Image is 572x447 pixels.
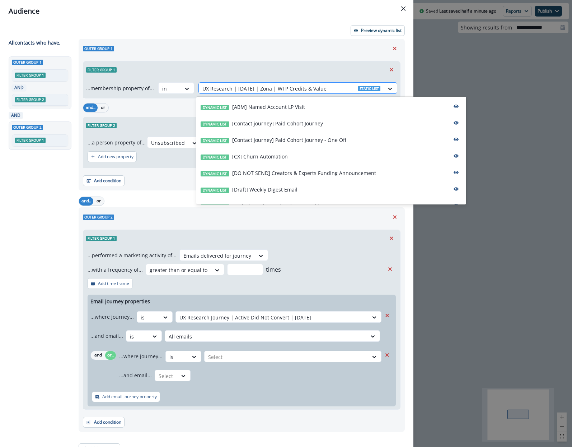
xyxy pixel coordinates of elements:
[201,121,229,127] span: Dynamic list
[450,151,462,161] button: preview
[98,154,133,159] p: Add new property
[389,212,400,222] button: Remove
[90,332,123,340] p: ...and email...
[201,204,229,209] span: Dynamic list
[86,236,117,241] span: Filter group 1
[10,112,22,119] p: AND
[83,417,125,428] button: Add condition
[119,372,152,379] p: ...and email...
[88,278,132,289] button: Add time frame
[12,60,43,65] span: Outer group 1
[450,200,462,211] button: preview
[90,298,150,305] p: Email journey properties
[201,138,229,143] span: Dynamic list
[15,73,46,78] span: Filter group 1
[98,103,108,112] button: or
[232,103,305,111] p: [ABM] Named Account LP Visit
[381,350,393,360] button: Remove
[201,155,229,160] span: Dynamic list
[361,28,402,33] p: Preview dynamic list
[386,64,397,75] button: Remove
[450,134,462,145] button: preview
[88,139,146,146] p: ...a person property of...
[88,266,143,273] p: ...with a frequency of...
[384,264,396,275] button: Remove
[83,46,114,51] span: Outer group 1
[86,123,117,128] span: Filter group 2
[232,186,297,193] p: [Draft] Weekly Digest Email
[102,394,157,399] p: Add email journey property
[13,84,25,91] p: AND
[232,202,340,210] p: [Exclusion] Churned and Restarted in [DATE]
[232,120,323,127] p: [Contact journey] Paid Cohort Journey
[232,153,288,160] p: [CX] Churn Automation
[92,391,160,402] button: Add email journey property
[450,101,462,112] button: preview
[15,97,46,102] span: Filter group 2
[381,310,393,321] button: Remove
[386,233,397,244] button: Remove
[450,167,462,178] button: preview
[450,184,462,194] button: preview
[79,197,93,206] button: and..
[389,43,400,54] button: Remove
[98,281,129,286] p: Add time frame
[86,84,154,92] p: ...membership property of...
[83,103,98,112] button: and..
[15,138,46,143] span: Filter group 1
[83,175,125,186] button: Add condition
[90,313,134,321] p: ...where journey...
[201,105,229,110] span: Dynamic list
[12,125,43,130] span: Outer group 2
[9,6,405,17] div: Audience
[232,136,346,144] p: [Contact journey] Paid Cohort Journey - One Off
[232,169,376,177] p: [DO NOT SEND] Creators & Experts Funding Announcement
[351,25,405,36] button: Preview dynamic list
[83,215,114,220] span: Outer group 2
[201,171,229,176] span: Dynamic list
[88,252,177,259] p: ...performed a marketing activity of...
[9,39,61,46] p: All contact s who have,
[266,265,281,274] p: times
[398,3,409,14] button: Close
[450,117,462,128] button: preview
[86,67,117,73] span: Filter group 1
[105,351,116,360] button: or..
[93,197,104,206] button: or
[201,188,229,193] span: Dynamic list
[88,151,137,162] button: Add new property
[119,352,163,360] p: ...where journey...
[91,351,105,360] button: and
